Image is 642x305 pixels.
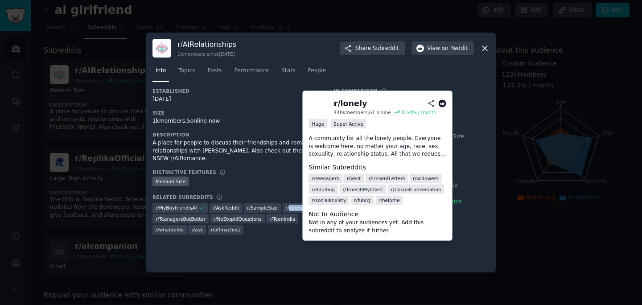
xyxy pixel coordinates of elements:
[231,64,272,82] a: Performance
[269,216,295,222] span: r/ TeenIndia
[333,88,378,94] h3: In Comparison
[308,67,326,75] span: People
[175,64,198,82] a: Topics
[334,98,367,109] div: r/ lonely
[391,186,441,192] span: r/ CasualConversation
[312,175,339,181] span: r/ teenagers
[214,216,262,222] span: r/ NoStupidQuestions
[412,41,474,56] button: Viewon Reddit
[309,210,446,219] dt: Not In Audience
[355,45,399,53] span: Share
[152,139,321,163] div: A place for people to discuss their friendships and romantic relationships with [PERSON_NAME]. Al...
[247,205,278,211] span: r/ SampleSize
[413,175,438,181] span: r/ widowers
[152,132,321,138] h3: Description
[373,45,399,53] span: Subreddit
[152,194,213,200] h3: Related Subreddits
[178,67,195,75] span: Topics
[309,119,328,128] div: Huge
[156,216,206,222] span: r/ TeenagersButBetter
[177,40,236,49] h3: r/ AIRelationships
[286,205,303,211] span: r/ lonely
[343,186,383,192] span: r/ TrueOffMyChest
[453,133,464,140] tspan: Size
[156,227,184,233] span: r/ whatdoIdo
[156,205,197,211] span: r/ MyBoyfriendIsAI
[152,39,171,58] img: AIRelationships
[312,197,346,203] span: r/ socialanxiety
[152,110,321,116] h3: Size
[156,67,166,75] span: Info
[152,169,216,175] h3: Distinctive Features
[347,175,361,181] span: r/ Vent
[152,177,189,186] div: Medium Size
[330,119,366,128] div: Super Active
[402,109,436,115] div: 0.50 % / month
[152,88,321,94] h3: Established
[305,64,329,82] a: People
[427,45,468,53] span: View
[177,51,236,57] div: 1k members since [DATE]
[152,95,321,103] div: [DATE]
[334,109,391,115] div: 448k members, 61 online
[379,197,399,203] span: r/ helpme
[278,64,298,82] a: Stats
[281,67,295,75] span: Stats
[309,135,446,158] p: A community for all the lonely people. Everyone is welcome here, no matter your age, race, sex, s...
[211,227,240,233] span: r/ offmychest
[369,175,405,181] span: r/ UnsentLetters
[312,186,335,192] span: r/ Adulting
[207,67,222,75] span: Posts
[442,45,468,53] span: on Reddit
[354,197,371,203] span: r/ funny
[340,41,405,56] button: ShareSubreddit
[191,227,203,233] span: r/ ask
[213,205,239,211] span: r/ AskReddit
[437,182,458,189] tspan: Activity
[309,97,328,116] img: lonely
[152,64,169,82] a: Info
[234,67,269,75] span: Performance
[204,64,225,82] a: Posts
[309,219,446,235] dd: Not in any of your audiences yet. Add this subreddit to analyze it futher.
[152,117,321,125] div: 1k members, 5 online now
[309,163,446,172] dt: Similar Subreddits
